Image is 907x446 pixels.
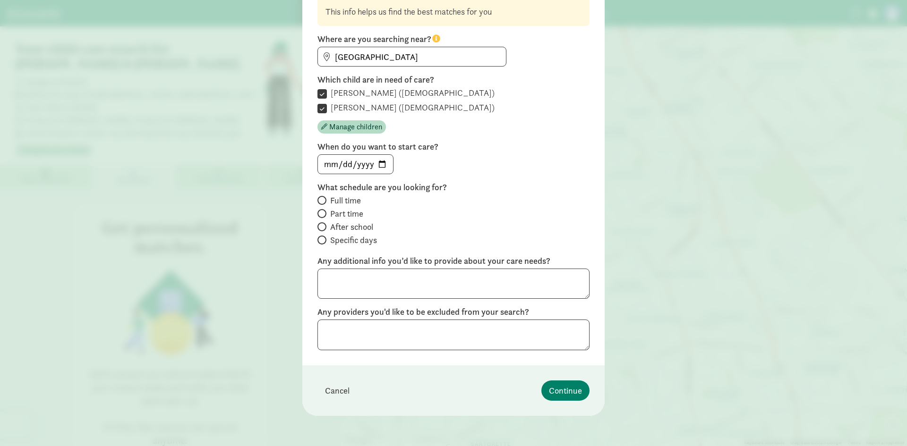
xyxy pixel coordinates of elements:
input: Find address [318,47,506,66]
label: Which child are in need of care? [317,74,590,85]
span: Cancel [325,384,350,397]
button: Continue [541,380,590,401]
span: Specific days [330,235,377,246]
label: Where are you searching near? [317,34,590,45]
label: When do you want to start care? [317,141,590,152]
span: Continue [549,384,582,397]
label: Any providers you'd like to be excluded from your search? [317,306,590,318]
label: What schedule are you looking for? [317,182,590,193]
span: Full time [330,195,361,206]
label: [PERSON_NAME] ([DEMOGRAPHIC_DATA]) [327,102,495,113]
span: Manage children [329,121,382,133]
button: Manage children [317,120,386,134]
span: Part time [330,208,363,219]
label: Any additional info you’d like to provide about your care needs? [317,255,590,267]
label: [PERSON_NAME] ([DEMOGRAPHIC_DATA]) [327,87,495,99]
button: Cancel [317,380,357,401]
div: This info helps us find the best matches for you [325,5,582,18]
span: After school [330,221,373,233]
